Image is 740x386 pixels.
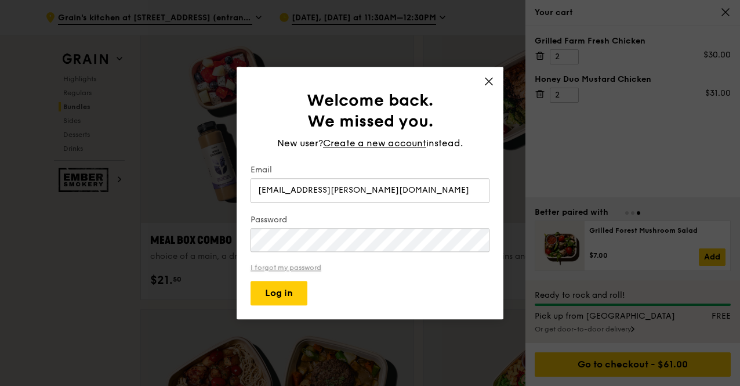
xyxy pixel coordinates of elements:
[426,138,463,149] span: instead.
[323,136,426,150] span: Create a new account
[277,138,323,149] span: New user?
[251,214,489,226] label: Password
[251,90,489,132] h1: Welcome back. We missed you.
[251,264,489,272] a: I forgot my password
[251,164,489,176] label: Email
[251,281,307,305] button: Log in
